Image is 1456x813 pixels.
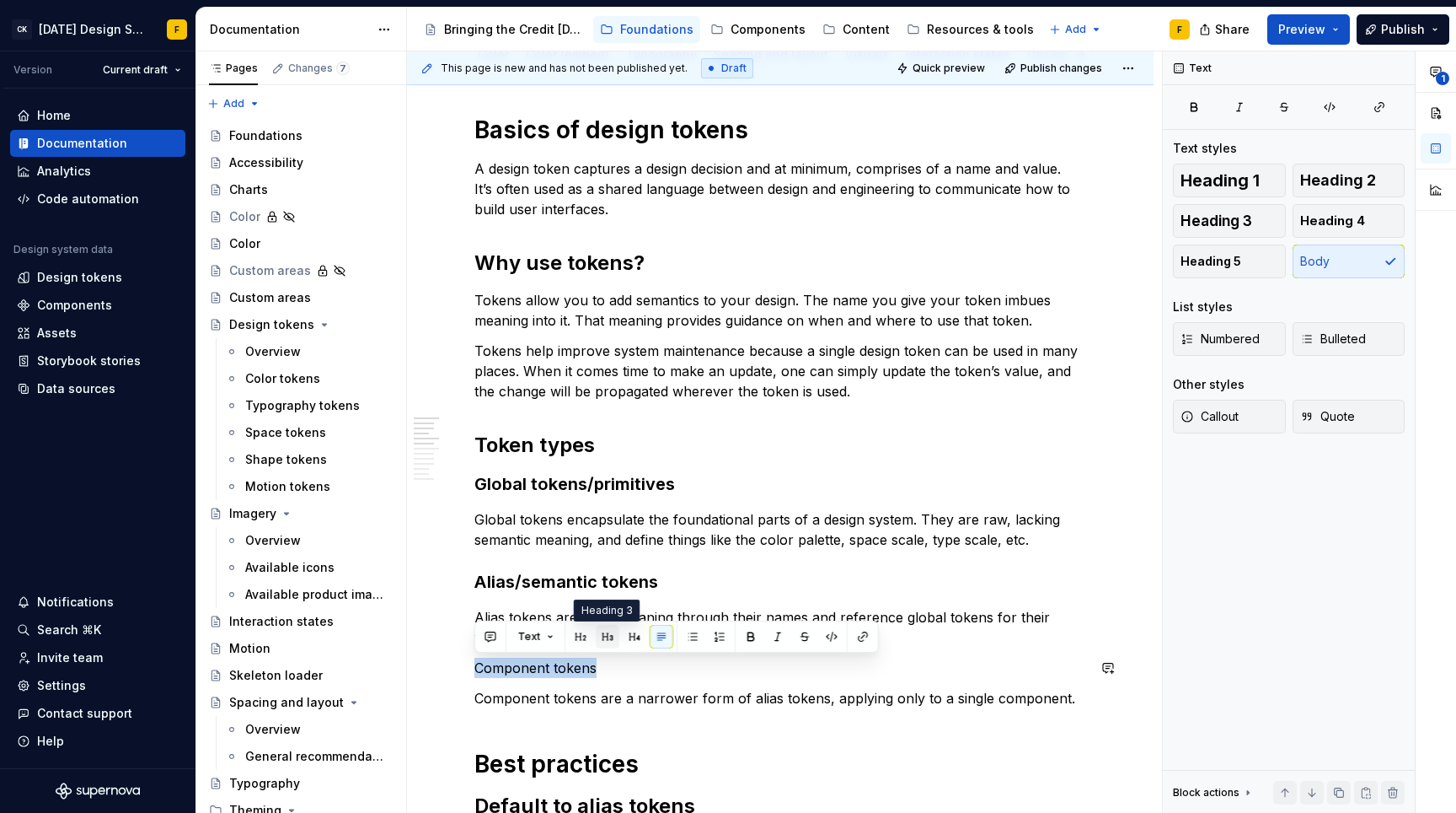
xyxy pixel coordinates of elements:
a: Space tokens [218,419,399,446]
a: Components [10,292,185,319]
a: Foundations [202,122,399,149]
div: Settings [37,677,86,694]
div: Available product imagery [245,586,384,603]
div: Page tree [417,13,1041,46]
p: Alias tokens are given meaning through their names and reference global tokens for their values. ... [474,607,1086,648]
a: Bringing the Credit [DATE] brand to life across products [417,16,590,43]
button: Notifications [10,589,185,616]
div: Design system data [13,243,113,256]
div: Foundations [229,127,302,144]
a: Skeleton loader [202,662,399,689]
h1: Basics of design tokens [474,115,1086,145]
span: Quick preview [913,62,985,75]
div: Components [37,297,112,314]
h2: Token types [474,432,1086,459]
div: CK [12,19,32,40]
div: Available icons [245,559,335,576]
button: Publish [1357,14,1449,45]
div: Space tokens [245,424,326,441]
button: Contact support [10,700,185,727]
a: Interaction states [202,608,399,635]
div: Heading 3 [574,600,640,622]
span: Heading 4 [1300,213,1365,229]
button: Heading 2 [1293,164,1405,197]
div: Foundations [620,21,693,38]
a: Color [202,203,399,230]
div: Help [37,733,64,750]
div: Home [37,107,71,124]
a: Overview [218,716,399,743]
div: Design tokens [37,269,122,286]
div: Color [229,235,260,252]
div: Code automation [37,191,139,207]
a: Custom areas [202,257,399,284]
span: This page is new and has not been published yet. [441,62,688,75]
div: Pages [209,62,258,75]
h3: Alias/semantic tokens [474,570,1086,594]
div: Custom areas [229,262,311,279]
button: Quote [1293,400,1405,433]
a: Documentation [10,130,185,157]
div: Motion [229,640,270,657]
button: Callout [1173,400,1286,433]
div: Custom areas [229,289,311,306]
span: Heading 1 [1180,172,1260,189]
div: Motion tokens [245,478,330,495]
div: Documentation [210,21,369,38]
span: Callout [1180,408,1239,425]
a: Available product imagery [218,581,399,608]
div: Imagery [229,505,276,522]
div: Text styles [1173,140,1237,157]
p: Global tokens encapsulate the foundational parts of a design system. They are raw, lacking semant... [474,509,1086,550]
div: Assets [37,325,77,342]
div: Version [13,63,52,77]
a: Typography tokens [218,392,399,419]
h2: Why use tokens? [474,250,1086,277]
a: Imagery [202,500,399,527]
div: Overview [245,343,301,360]
a: Accessibility [202,149,399,176]
span: Publish [1381,21,1425,38]
div: Typography tokens [245,397,360,414]
p: Tokens help improve system maintenance because a single design token can be used in many places. ... [474,341,1086,401]
p: Component tokens [474,658,1086,678]
span: Current draft [103,63,168,77]
div: Content [843,21,890,38]
a: Home [10,102,185,129]
a: Supernova Logo [56,783,140,800]
div: Shape tokens [245,451,327,468]
button: Help [10,728,185,755]
div: F [1177,23,1182,36]
span: Text [517,630,540,643]
button: Search ⌘K [10,616,185,643]
a: Code automation [10,186,185,213]
div: Invite team [37,649,103,666]
div: Contact support [37,705,132,722]
a: Color [202,230,399,257]
div: Overview [245,532,301,549]
div: Skeleton loader [229,667,323,684]
button: Bulleted [1293,322,1405,356]
h1: Best practices [474,749,1086,779]
button: Share [1191,14,1261,45]
button: Numbered [1173,322,1286,356]
button: Publish changes [999,57,1110,80]
span: Quote [1300,408,1355,425]
div: Resources & tools [927,21,1034,38]
div: Bringing the Credit [DATE] brand to life across products [444,21,583,38]
h3: Global tokens/primitives [474,472,1086,496]
p: Component tokens are a narrower form of alias tokens, applying only to a single component. [474,688,1086,708]
div: Notifications [37,594,114,611]
a: Foundations [593,16,700,43]
a: Overview [218,338,399,365]
a: Overview [218,527,399,554]
div: Data sources [37,380,115,397]
a: Available icons [218,554,399,581]
span: Numbered [1180,331,1260,347]
a: General recommendations [218,743,399,770]
div: Block actions [1173,781,1255,805]
button: Preview [1267,14,1350,45]
a: Design tokens [202,311,399,338]
a: Motion tokens [218,473,399,500]
div: Typography [229,775,300,792]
